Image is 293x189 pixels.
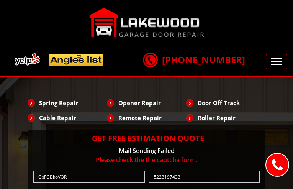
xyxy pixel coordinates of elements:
input: Name [33,171,145,183]
li: Door Off Track [186,96,265,109]
li: Remote Repair [107,111,186,124]
img: Lakewood.png [89,8,204,38]
li: Spring Repair [28,96,107,109]
li: Cable Repair [28,111,107,124]
button: Toggle navigation [266,54,287,69]
img: call.png [141,50,160,69]
input: Phone [149,171,260,183]
li: Roller Repair [186,111,265,124]
a: [PHONE_NUMBER] [143,53,245,66]
p: Please check the the captcha form. [31,155,262,164]
img: add.png [11,50,106,69]
span: Mail Sending Failed [119,146,175,155]
li: Opener Repair [107,96,186,109]
h2: Get Free Estimation Quote [31,134,262,143]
